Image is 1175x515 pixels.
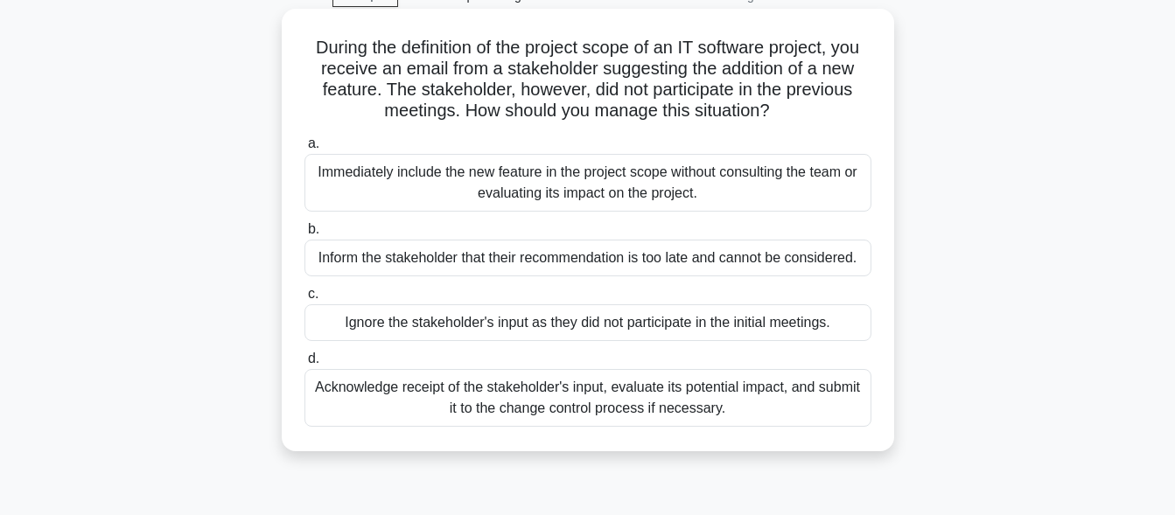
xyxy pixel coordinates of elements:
span: d. [308,351,319,365]
h5: During the definition of the project scope of an IT software project, you receive an email from a... [303,37,873,122]
span: c. [308,286,318,301]
div: Immediately include the new feature in the project scope without consulting the team or evaluatin... [304,154,871,212]
div: Inform the stakeholder that their recommendation is too late and cannot be considered. [304,240,871,276]
div: Acknowledge receipt of the stakeholder's input, evaluate its potential impact, and submit it to t... [304,369,871,427]
div: Ignore the stakeholder's input as they did not participate in the initial meetings. [304,304,871,341]
span: a. [308,136,319,150]
span: b. [308,221,319,236]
